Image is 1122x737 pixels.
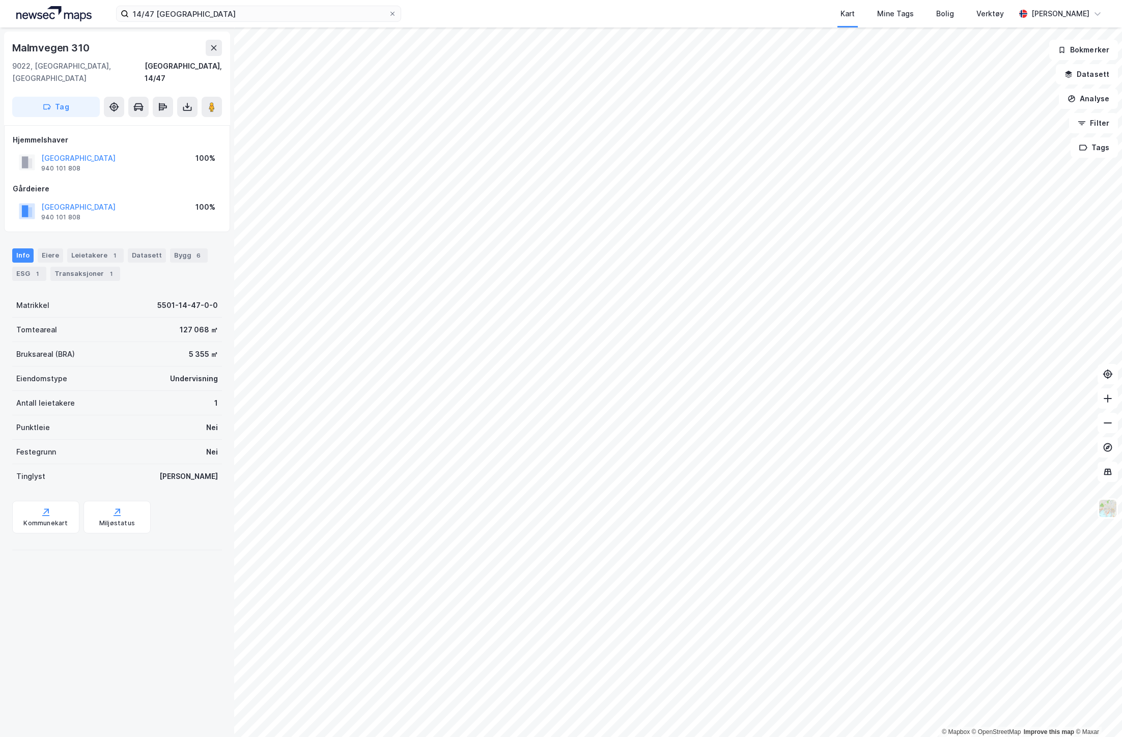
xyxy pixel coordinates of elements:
[206,446,218,458] div: Nei
[128,248,166,263] div: Datasett
[16,299,49,311] div: Matrikkel
[41,213,80,221] div: 940 101 808
[195,201,215,213] div: 100%
[1049,40,1118,60] button: Bokmerker
[106,269,116,279] div: 1
[877,8,914,20] div: Mine Tags
[157,299,218,311] div: 5501-14-47-0-0
[16,324,57,336] div: Tomteareal
[1098,499,1117,518] img: Z
[1024,728,1074,735] a: Improve this map
[12,97,100,117] button: Tag
[16,446,56,458] div: Festegrunn
[12,248,34,263] div: Info
[67,248,124,263] div: Leietakere
[13,183,221,195] div: Gårdeiere
[12,267,46,281] div: ESG
[38,248,63,263] div: Eiere
[1069,113,1118,133] button: Filter
[170,248,208,263] div: Bygg
[214,397,218,409] div: 1
[159,470,218,483] div: [PERSON_NAME]
[129,6,388,21] input: Søk på adresse, matrikkel, gårdeiere, leietakere eller personer
[13,134,221,146] div: Hjemmelshaver
[195,152,215,164] div: 100%
[1071,137,1118,158] button: Tags
[41,164,80,173] div: 940 101 808
[189,348,218,360] div: 5 355 ㎡
[1059,89,1118,109] button: Analyse
[16,421,50,434] div: Punktleie
[99,519,135,527] div: Miljøstatus
[936,8,954,20] div: Bolig
[972,728,1021,735] a: OpenStreetMap
[942,728,970,735] a: Mapbox
[840,8,855,20] div: Kart
[23,519,68,527] div: Kommunekart
[1031,8,1089,20] div: [PERSON_NAME]
[16,6,92,21] img: logo.a4113a55bc3d86da70a041830d287a7e.svg
[12,40,91,56] div: Malmvegen 310
[145,60,222,84] div: [GEOGRAPHIC_DATA], 14/47
[976,8,1004,20] div: Verktøy
[1071,688,1122,737] iframe: Chat Widget
[16,348,75,360] div: Bruksareal (BRA)
[16,373,67,385] div: Eiendomstype
[206,421,218,434] div: Nei
[32,269,42,279] div: 1
[1071,688,1122,737] div: Kontrollprogram for chat
[16,470,45,483] div: Tinglyst
[12,60,145,84] div: 9022, [GEOGRAPHIC_DATA], [GEOGRAPHIC_DATA]
[1056,64,1118,84] button: Datasett
[193,250,204,261] div: 6
[109,250,120,261] div: 1
[180,324,218,336] div: 127 068 ㎡
[170,373,218,385] div: Undervisning
[50,267,120,281] div: Transaksjoner
[16,397,75,409] div: Antall leietakere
